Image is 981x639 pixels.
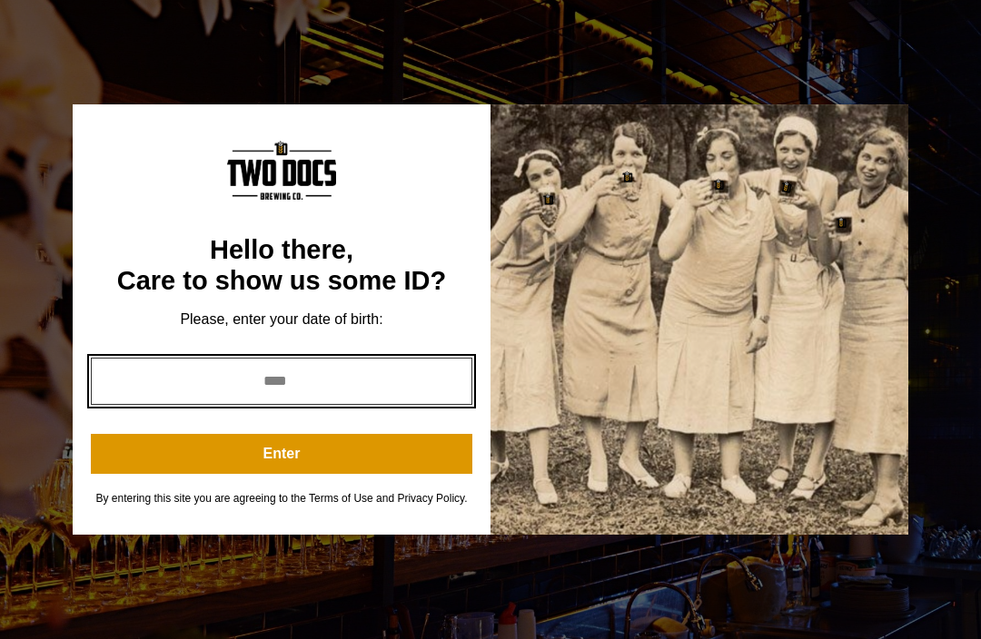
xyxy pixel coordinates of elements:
[227,141,336,200] img: Content Logo
[91,358,472,405] input: year
[91,310,472,329] div: Please, enter your date of birth:
[91,492,472,506] div: By entering this site you are agreeing to the Terms of Use and Privacy Policy.
[91,434,472,474] button: Enter
[91,235,472,296] div: Hello there, Care to show us some ID?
